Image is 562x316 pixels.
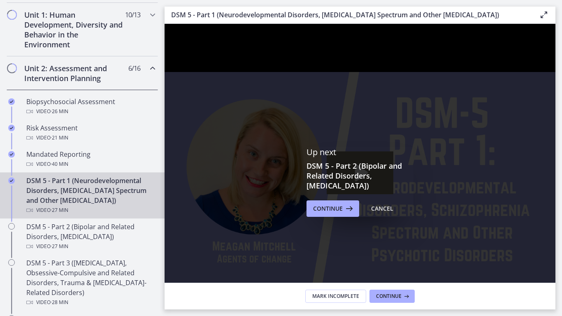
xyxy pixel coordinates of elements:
[128,63,140,73] span: 6 / 16
[371,204,393,214] div: Cancel
[327,298,348,316] button: Mute
[26,159,155,169] div: Video
[26,97,155,116] div: Biopsychosocial Assessment
[8,125,15,131] i: Completed
[162,128,229,170] button: Play Video: cmseadc4lpnc72iv6tpg.mp4
[26,176,155,215] div: DSM 5 - Part 1 (Neurodevelopmental Disorders, [MEDICAL_DATA] Spectrum and Other [MEDICAL_DATA])
[51,159,68,169] span: · 40 min
[26,205,155,215] div: Video
[312,293,359,300] span: Mark Incomplete
[365,200,400,217] button: Cancel
[369,298,391,316] button: Unfullscreen
[26,107,155,116] div: Video
[8,177,15,184] i: Completed
[50,298,322,316] div: Playbar
[8,98,15,105] i: Completed
[26,258,155,307] div: DSM 5 - Part 3 ([MEDICAL_DATA], Obsessive-Compulsive and Related Disorders, Trauma & [MEDICAL_DAT...
[307,200,359,217] button: Continue
[305,290,366,303] button: Mark Incomplete
[26,222,155,251] div: DSM 5 - Part 2 (Bipolar and Related Disorders, [MEDICAL_DATA])
[24,10,125,49] h2: Unit 1: Human Development, Diversity and Behavior in the Environment
[51,205,68,215] span: · 27 min
[26,133,155,143] div: Video
[51,297,68,307] span: · 28 min
[24,63,125,83] h2: Unit 2: Assessment and Intervention Planning
[313,204,343,214] span: Continue
[26,297,155,307] div: Video
[26,149,155,169] div: Mandated Reporting
[26,123,155,143] div: Risk Assessment
[348,298,369,316] button: Show settings menu
[307,147,413,158] p: Up next
[171,10,526,20] h3: DSM 5 - Part 1 (Neurodevelopmental Disorders, [MEDICAL_DATA] Spectrum and Other [MEDICAL_DATA])
[369,290,415,303] button: Continue
[51,107,68,116] span: · 26 min
[307,161,413,191] h3: DSM 5 - Part 2 (Bipolar and Related Disorders, [MEDICAL_DATA])
[51,242,68,251] span: · 27 min
[376,293,402,300] span: Continue
[125,10,140,20] span: 10 / 13
[26,242,155,251] div: Video
[8,151,15,158] i: Completed
[51,133,68,143] span: · 21 min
